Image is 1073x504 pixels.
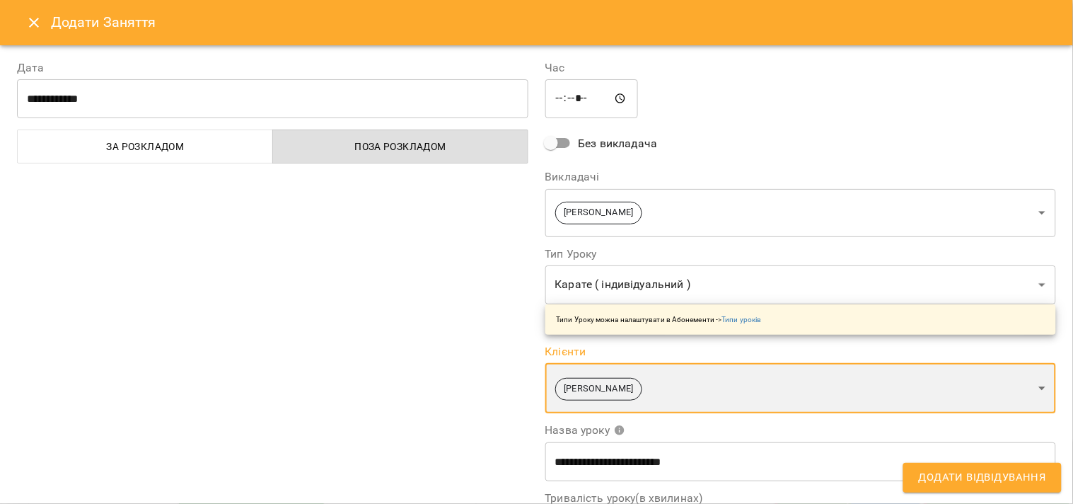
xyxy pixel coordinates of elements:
[903,463,1062,493] button: Додати Відвідування
[579,135,658,152] span: Без викладача
[51,11,1056,33] h6: Додати Заняття
[545,248,1057,260] label: Тип Уроку
[545,346,1057,357] label: Клієнти
[545,265,1057,305] div: Карате ( індивідуальний )
[545,425,626,436] span: Назва уроку
[282,138,520,155] span: Поза розкладом
[919,469,1046,487] span: Додати Відвідування
[17,62,528,74] label: Дата
[26,138,265,155] span: За розкладом
[556,382,642,396] span: [PERSON_NAME]
[17,6,51,40] button: Close
[614,425,625,436] svg: Вкажіть назву уроку або виберіть клієнтів
[545,171,1057,183] label: Викладачі
[545,188,1057,237] div: [PERSON_NAME]
[722,316,762,323] a: Типи уроків
[545,363,1057,413] div: [PERSON_NAME]
[557,314,762,325] p: Типи Уроку можна налаштувати в Абонементи ->
[17,130,273,164] button: За розкладом
[556,206,642,219] span: [PERSON_NAME]
[272,130,528,164] button: Поза розкладом
[545,493,1057,504] label: Тривалість уроку(в хвилинах)
[545,62,1057,74] label: Час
